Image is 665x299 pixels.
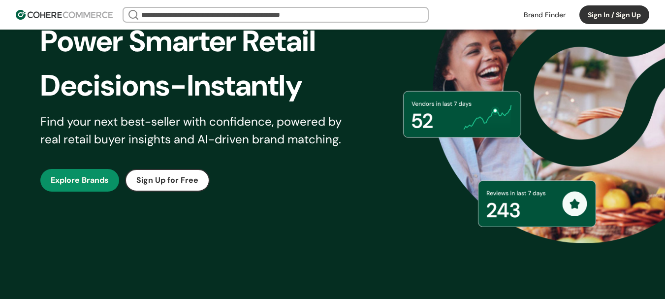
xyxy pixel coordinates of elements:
img: Cohere Logo [16,10,113,20]
div: Power Smarter Retail [40,19,371,64]
div: Find your next best-seller with confidence, powered by real retail buyer insights and AI-driven b... [40,113,354,148]
div: Decisions-Instantly [40,64,371,108]
button: Sign Up for Free [125,169,210,192]
button: Explore Brands [40,169,119,192]
button: Sign In / Sign Up [579,5,649,24]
